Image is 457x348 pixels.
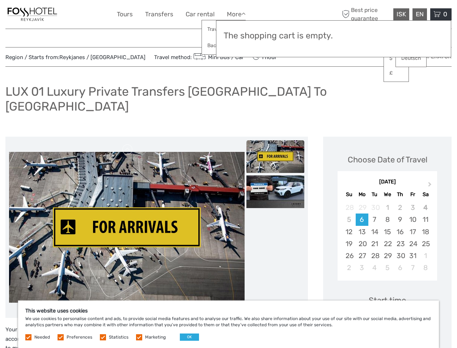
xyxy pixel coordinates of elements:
[246,140,304,173] img: d17cabca94be4cdf9a944f0c6cf5d444_slider_thumbnail.jpg
[406,262,419,274] div: Choose Friday, November 7th, 2025
[180,333,199,341] button: OK
[394,250,406,262] div: Choose Thursday, October 30th, 2025
[381,190,394,199] div: We
[397,11,406,18] span: ISK
[145,334,166,340] label: Marketing
[406,214,419,225] div: Choose Friday, October 10th, 2025
[381,238,394,250] div: Choose Wednesday, October 22nd, 2025
[368,250,381,262] div: Choose Tuesday, October 28th, 2025
[406,190,419,199] div: Fr
[59,54,145,61] a: Reykjanes / [GEOGRAPHIC_DATA]
[340,202,435,274] div: month 2025-10
[368,202,381,214] div: Not available Tuesday, September 30th, 2025
[368,262,381,274] div: Choose Tuesday, November 4th, 2025
[406,202,419,214] div: Not available Friday, October 3rd, 2025
[394,262,406,274] div: Choose Thursday, November 6th, 2025
[343,250,355,262] div: Choose Sunday, October 26th, 2025
[406,250,419,262] div: Choose Friday, October 31st, 2025
[381,262,394,274] div: Choose Wednesday, November 5th, 2025
[368,214,381,225] div: Choose Tuesday, October 7th, 2025
[5,54,145,61] span: Region / Starts from:
[343,190,355,199] div: Su
[369,295,406,306] div: Start time
[356,250,368,262] div: Choose Monday, October 27th, 2025
[224,31,444,41] h3: The shopping cart is empty.
[356,214,368,225] div: Choose Monday, October 6th, 2025
[442,11,448,18] span: 0
[109,334,128,340] label: Statistics
[340,6,392,22] span: Best price guarantee
[381,250,394,262] div: Choose Wednesday, October 29th, 2025
[394,202,406,214] div: Not available Thursday, October 2nd, 2025
[419,262,432,274] div: Choose Saturday, November 8th, 2025
[394,214,406,225] div: Choose Thursday, October 9th, 2025
[406,226,419,238] div: Choose Friday, October 17th, 2025
[192,54,244,61] a: Mini Bus / Car
[368,190,381,199] div: Tu
[356,262,368,274] div: Choose Monday, November 3rd, 2025
[384,52,409,65] a: $
[343,202,355,214] div: Not available Sunday, September 28th, 2025
[356,202,368,214] div: Not available Monday, September 29th, 2025
[5,5,59,23] img: 1357-20722262-a0dc-4fd2-8fc5-b62df901d176_logo_small.jpg
[356,226,368,238] div: Choose Monday, October 13th, 2025
[5,84,452,113] h1: LUX 01 Luxury Private Transfers [GEOGRAPHIC_DATA] To [GEOGRAPHIC_DATA]
[419,202,432,214] div: Not available Saturday, October 4th, 2025
[381,226,394,238] div: Choose Wednesday, October 15th, 2025
[425,180,436,192] button: Next Month
[154,52,244,62] span: Travel method:
[202,38,245,53] a: Back to Hotel
[186,9,215,20] a: Car rental
[25,308,432,314] h5: This website uses cookies
[356,190,368,199] div: Mo
[419,226,432,238] div: Choose Saturday, October 18th, 2025
[412,8,427,20] div: EN
[9,152,245,303] img: d17cabca94be4cdf9a944f0c6cf5d444_main_slider.jpg
[368,226,381,238] div: Choose Tuesday, October 14th, 2025
[394,226,406,238] div: Choose Thursday, October 16th, 2025
[34,334,50,340] label: Needed
[396,52,426,65] a: Deutsch
[419,214,432,225] div: Choose Saturday, October 11th, 2025
[67,334,92,340] label: Preferences
[406,238,419,250] div: Choose Friday, October 24th, 2025
[394,190,406,199] div: Th
[338,178,437,186] div: [DATE]
[227,9,246,20] a: More
[394,238,406,250] div: Choose Thursday, October 23rd, 2025
[343,214,355,225] div: Not available Sunday, October 5th, 2025
[419,250,432,262] div: Choose Saturday, November 1st, 2025
[368,238,381,250] div: Choose Tuesday, October 21st, 2025
[419,238,432,250] div: Choose Saturday, October 25th, 2025
[348,154,427,165] div: Choose Date of Travel
[117,9,133,20] a: Tours
[145,9,173,20] a: Transfers
[18,301,439,348] div: We use cookies to personalise content and ads, to provide social media features and to analyse ou...
[343,262,355,274] div: Choose Sunday, November 2nd, 2025
[202,22,245,36] a: Travel Articles
[419,190,432,199] div: Sa
[381,214,394,225] div: Choose Wednesday, October 8th, 2025
[343,226,355,238] div: Choose Sunday, October 12th, 2025
[384,67,409,80] a: £
[356,238,368,250] div: Choose Monday, October 20th, 2025
[246,175,304,208] img: 16fb447c7d50440eaa484c9a0dbf045b_slider_thumbnail.jpeg
[343,238,355,250] div: Choose Sunday, October 19th, 2025
[381,202,394,214] div: Not available Wednesday, October 1st, 2025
